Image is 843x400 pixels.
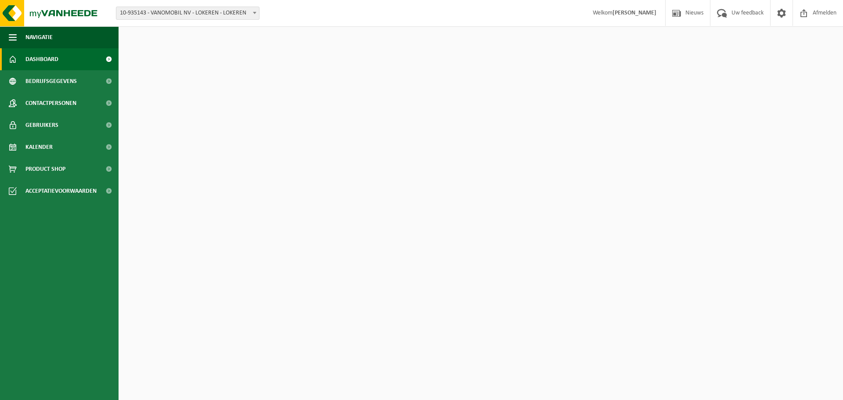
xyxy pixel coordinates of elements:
[25,180,97,202] span: Acceptatievoorwaarden
[116,7,259,19] span: 10-935143 - VANOMOBIL NV - LOKEREN - LOKEREN
[25,92,76,114] span: Contactpersonen
[4,381,147,400] iframe: chat widget
[25,48,58,70] span: Dashboard
[25,70,77,92] span: Bedrijfsgegevens
[116,7,259,20] span: 10-935143 - VANOMOBIL NV - LOKEREN - LOKEREN
[612,10,656,16] strong: [PERSON_NAME]
[25,136,53,158] span: Kalender
[25,158,65,180] span: Product Shop
[25,114,58,136] span: Gebruikers
[25,26,53,48] span: Navigatie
